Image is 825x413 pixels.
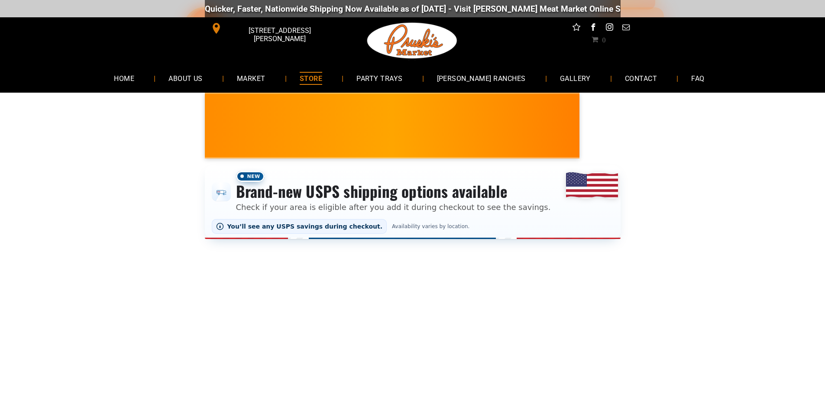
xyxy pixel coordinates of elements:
a: Social network [571,22,582,35]
a: facebook [587,22,599,35]
a: MARKET [224,67,278,90]
a: HOME [101,67,147,90]
a: STORE [287,67,335,90]
a: CONTACT [612,67,670,90]
div: Quicker, Faster, Nationwide Shipping Now Available as of [DATE] - Visit [PERSON_NAME] Meat Market... [203,4,727,14]
p: Check if your area is eligible after you add it during checkout to see the savings. [236,201,551,213]
a: [STREET_ADDRESS][PERSON_NAME] [205,22,337,35]
span: 0 [602,36,605,43]
div: Shipping options announcement [205,165,621,239]
span: Availability varies by location. [390,223,471,229]
span: [STREET_ADDRESS][PERSON_NAME] [223,22,335,47]
a: FAQ [678,67,717,90]
a: ABOUT US [155,67,216,90]
a: [PERSON_NAME] RANCHES [424,67,539,90]
img: Pruski-s+Market+HQ+Logo2-1920w.png [366,17,459,64]
a: GALLERY [547,67,604,90]
span: You’ll see any USPS savings during checkout. [227,223,383,230]
span: New [236,171,265,182]
a: PARTY TRAYS [343,67,415,90]
h3: Brand-new USPS shipping options available [236,182,551,201]
a: instagram [604,22,615,35]
a: email [620,22,631,35]
span: [PERSON_NAME] MARKET [577,132,747,145]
